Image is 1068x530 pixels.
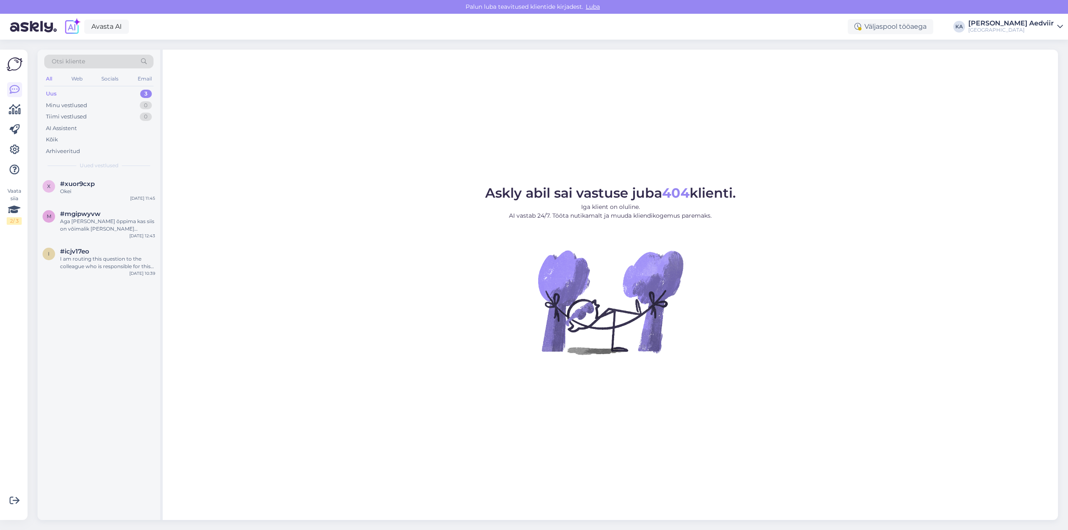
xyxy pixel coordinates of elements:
[968,20,1054,27] div: [PERSON_NAME] Aedviir
[47,213,51,219] span: m
[80,162,118,169] span: Uued vestlused
[7,187,22,225] div: Vaata siia
[46,90,57,98] div: Uus
[60,180,95,188] span: #xuor9cxp
[129,233,155,239] div: [DATE] 12:43
[46,136,58,144] div: Kõik
[953,21,965,33] div: KA
[583,3,602,10] span: Luba
[129,270,155,276] div: [DATE] 10:39
[968,27,1054,33] div: [GEOGRAPHIC_DATA]
[60,255,155,270] div: I am routing this question to the colleague who is responsible for this topic. The reply might ta...
[60,218,155,233] div: Aga [PERSON_NAME] õppima kas siis on võimalik [PERSON_NAME] sisearhotektuuri disainima?
[7,217,22,225] div: 2 / 3
[130,195,155,201] div: [DATE] 11:45
[100,73,120,84] div: Socials
[84,20,129,34] a: Avasta AI
[47,183,50,189] span: x
[48,251,50,257] span: i
[46,113,87,121] div: Tiimi vestlused
[140,101,152,110] div: 0
[136,73,154,84] div: Email
[63,18,81,35] img: explore-ai
[52,57,85,66] span: Otsi kliente
[848,19,933,34] div: Väljaspool tööaega
[140,90,152,98] div: 3
[46,124,77,133] div: AI Assistent
[46,147,80,156] div: Arhiveeritud
[44,73,54,84] div: All
[140,113,152,121] div: 0
[60,210,101,218] span: #mgipwyvw
[485,203,736,220] p: Iga klient on oluline. AI vastab 24/7. Tööta nutikamalt ja muuda kliendikogemus paremaks.
[60,248,89,255] span: #icjv17eo
[535,227,685,377] img: No Chat active
[662,185,690,201] b: 404
[46,101,87,110] div: Minu vestlused
[485,185,736,201] span: Askly abil sai vastuse juba klienti.
[7,56,23,72] img: Askly Logo
[968,20,1063,33] a: [PERSON_NAME] Aedviir[GEOGRAPHIC_DATA]
[70,73,84,84] div: Web
[60,188,155,195] div: Okei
